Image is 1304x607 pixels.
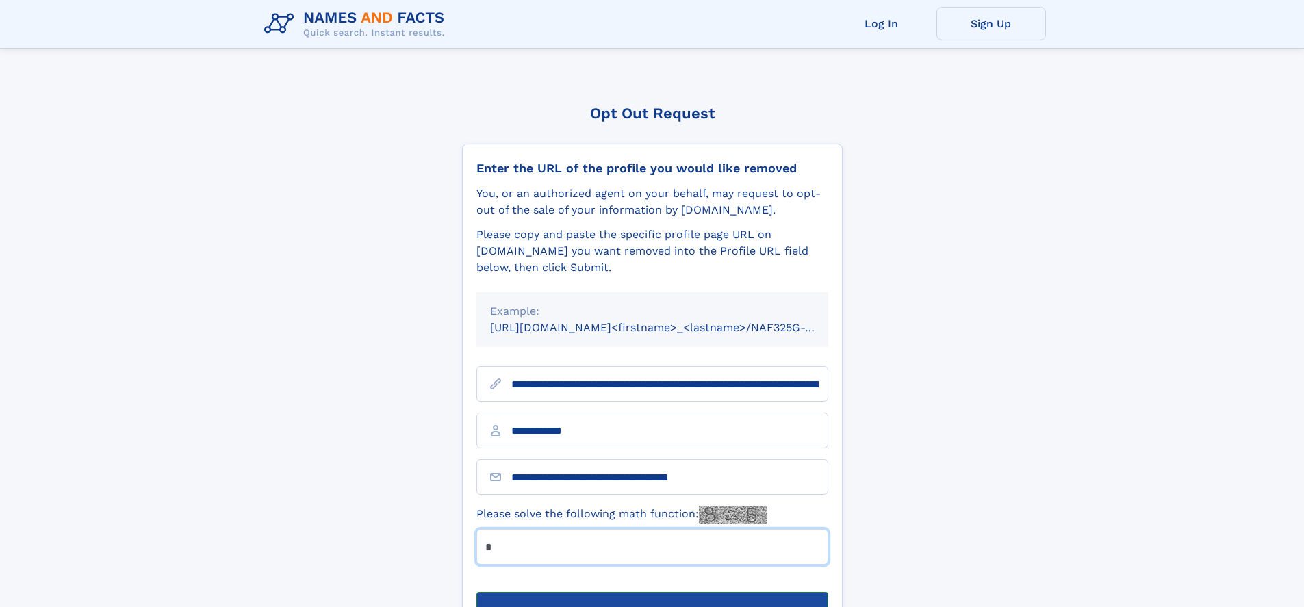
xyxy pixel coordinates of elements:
[476,161,828,176] div: Enter the URL of the profile you would like removed
[462,105,843,122] div: Opt Out Request
[936,7,1046,40] a: Sign Up
[476,227,828,276] div: Please copy and paste the specific profile page URL on [DOMAIN_NAME] you want removed into the Pr...
[490,303,815,320] div: Example:
[827,7,936,40] a: Log In
[476,506,767,524] label: Please solve the following math function:
[259,5,456,42] img: Logo Names and Facts
[490,321,854,334] small: [URL][DOMAIN_NAME]<firstname>_<lastname>/NAF325G-xxxxxxxx
[476,185,828,218] div: You, or an authorized agent on your behalf, may request to opt-out of the sale of your informatio...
